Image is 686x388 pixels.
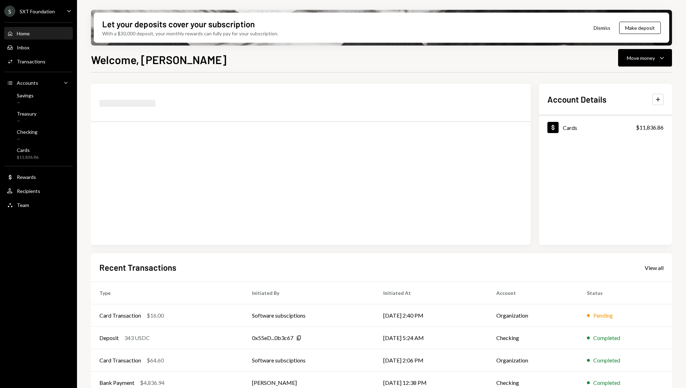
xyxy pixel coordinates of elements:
div: Deposit [99,334,119,342]
td: Checking [488,327,579,349]
div: Treasury [17,111,36,117]
div: Completed [593,334,620,342]
a: Transactions [4,55,73,68]
td: Organization [488,304,579,327]
td: Software subsciptions [244,304,375,327]
div: Checking [17,129,37,135]
a: Treasury— [4,109,73,125]
a: View all [645,264,664,271]
div: 0x55eD...0b3c67 [252,334,293,342]
div: S [4,6,15,17]
div: Move money [627,54,655,62]
a: Team [4,199,73,211]
div: Recipients [17,188,40,194]
h2: Account Details [547,93,607,105]
a: Checking— [4,127,73,144]
button: Move money [618,49,672,67]
div: — [17,136,37,142]
div: $4,836.94 [140,379,164,387]
button: Make deposit [619,22,661,34]
a: Cards$11,836.86 [4,145,73,162]
div: Transactions [17,58,45,64]
div: SXT Foundation [20,8,55,14]
div: Team [17,202,29,208]
div: Completed [593,356,620,365]
a: Savings— [4,90,73,107]
a: Rewards [4,171,73,183]
th: Status [579,282,672,304]
a: Cards$11,836.86 [539,116,672,139]
div: Bank Payment [99,379,134,387]
div: Inbox [17,44,29,50]
div: Cards [563,124,577,131]
div: View all [645,264,664,271]
div: Card Transaction [99,311,141,320]
td: [DATE] 2:40 PM [375,304,488,327]
h1: Welcome, [PERSON_NAME] [91,53,226,67]
a: Home [4,27,73,40]
th: Initiated By [244,282,375,304]
h2: Recent Transactions [99,262,176,273]
div: $11,836.86 [17,154,38,160]
td: [DATE] 5:24 AM [375,327,488,349]
div: $16.00 [147,311,164,320]
div: $11,836.86 [636,123,664,132]
th: Type [91,282,244,304]
a: Inbox [4,41,73,54]
td: Software subsciptions [244,349,375,372]
div: $64.60 [147,356,164,365]
div: 343 USDC [124,334,150,342]
div: With a $30,000 deposit, your monthly rewards can fully pay for your subscription. [102,30,278,37]
th: Account [488,282,579,304]
td: [DATE] 2:06 PM [375,349,488,372]
div: Home [17,30,30,36]
div: Completed [593,379,620,387]
a: Accounts [4,76,73,89]
div: Savings [17,92,34,98]
div: Cards [17,147,38,153]
a: Recipients [4,185,73,197]
div: Accounts [17,80,38,86]
th: Initiated At [375,282,488,304]
div: Pending [593,311,613,320]
button: Dismiss [585,20,619,36]
div: — [17,118,36,124]
div: — [17,100,34,106]
div: Rewards [17,174,36,180]
div: Let your deposits cover your subscription [102,18,255,30]
div: Card Transaction [99,356,141,365]
td: Organization [488,349,579,372]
